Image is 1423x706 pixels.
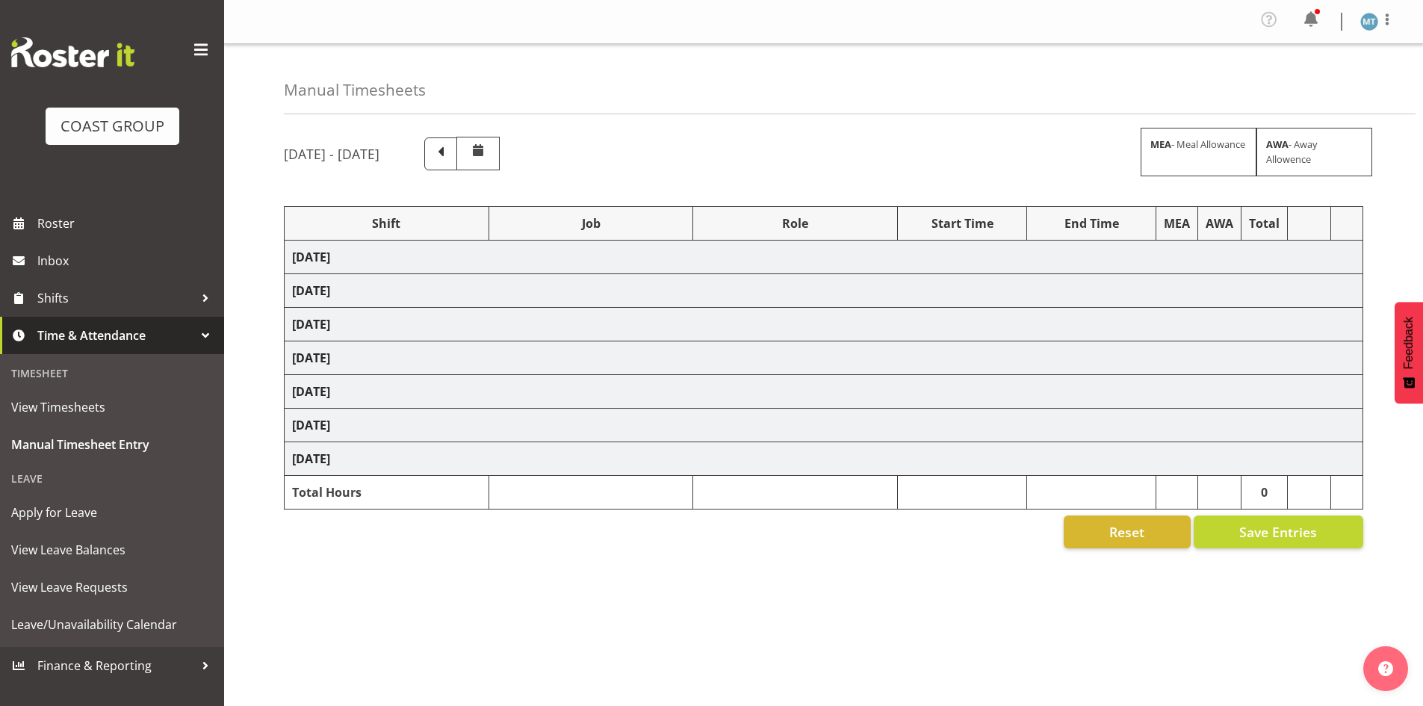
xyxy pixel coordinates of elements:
[4,569,220,606] a: View Leave Requests
[285,274,1363,308] td: [DATE]
[1402,317,1416,369] span: Feedback
[292,214,481,232] div: Shift
[285,341,1363,375] td: [DATE]
[1109,522,1144,542] span: Reset
[4,606,220,643] a: Leave/Unavailability Calendar
[11,539,213,561] span: View Leave Balances
[1256,128,1372,176] div: - Away Allowence
[285,442,1363,476] td: [DATE]
[4,426,220,463] a: Manual Timesheet Entry
[4,388,220,426] a: View Timesheets
[285,375,1363,409] td: [DATE]
[37,287,194,309] span: Shifts
[11,433,213,456] span: Manual Timesheet Entry
[1150,137,1171,151] strong: MEA
[11,613,213,636] span: Leave/Unavailability Calendar
[61,115,164,137] div: COAST GROUP
[37,654,194,677] span: Finance & Reporting
[497,214,686,232] div: Job
[11,396,213,418] span: View Timesheets
[4,494,220,531] a: Apply for Leave
[701,214,890,232] div: Role
[1239,522,1317,542] span: Save Entries
[1064,515,1191,548] button: Reset
[1395,302,1423,403] button: Feedback - Show survey
[1249,214,1280,232] div: Total
[4,531,220,569] a: View Leave Balances
[285,409,1363,442] td: [DATE]
[11,501,213,524] span: Apply for Leave
[285,308,1363,341] td: [DATE]
[284,146,379,162] h5: [DATE] - [DATE]
[285,241,1363,274] td: [DATE]
[37,324,194,347] span: Time & Attendance
[1378,661,1393,676] img: help-xxl-2.png
[1141,128,1256,176] div: - Meal Allowance
[37,212,217,235] span: Roster
[1164,214,1190,232] div: MEA
[1206,214,1233,232] div: AWA
[4,358,220,388] div: Timesheet
[905,214,1019,232] div: Start Time
[11,576,213,598] span: View Leave Requests
[1360,13,1378,31] img: malae-toleafoa1112.jpg
[1241,476,1288,510] td: 0
[1035,214,1148,232] div: End Time
[4,463,220,494] div: Leave
[285,476,489,510] td: Total Hours
[11,37,134,67] img: Rosterit website logo
[1194,515,1363,548] button: Save Entries
[284,81,426,99] h4: Manual Timesheets
[37,250,217,272] span: Inbox
[1266,137,1289,151] strong: AWA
